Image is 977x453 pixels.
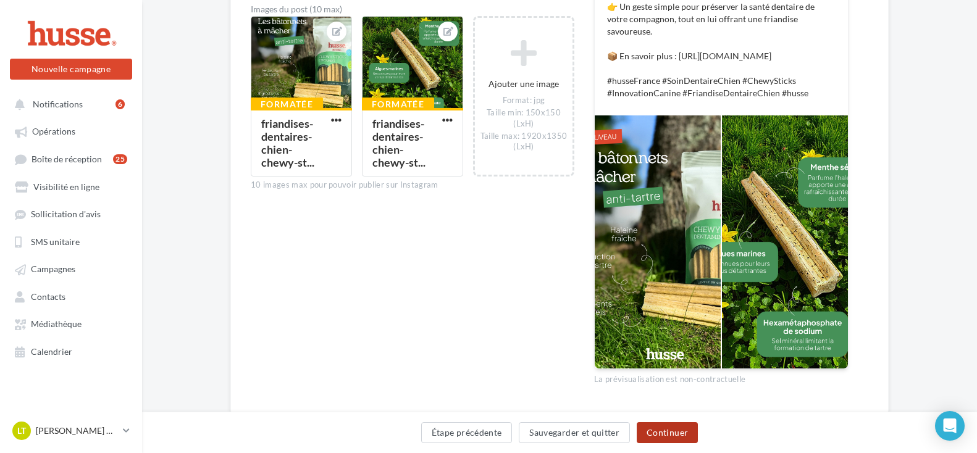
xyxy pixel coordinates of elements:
[637,422,698,443] button: Continuer
[31,291,65,302] span: Contacts
[33,99,83,109] span: Notifications
[421,422,513,443] button: Étape précédente
[7,312,135,335] a: Médiathèque
[33,181,99,192] span: Visibilité en ligne
[251,180,574,191] div: 10 images max pour pouvoir publier sur Instagram
[594,369,849,385] div: La prévisualisation est non-contractuelle
[31,319,82,330] span: Médiathèque
[935,411,965,441] div: Open Intercom Messenger
[31,209,101,220] span: Sollicitation d'avis
[251,5,574,14] div: Images du post (10 max)
[7,175,135,197] a: Visibilité en ligne
[31,236,80,247] span: SMS unitaire
[519,422,630,443] button: Sauvegarder et quitter
[115,99,125,109] div: 6
[7,340,135,362] a: Calendrier
[362,98,434,111] div: Formatée
[7,285,135,307] a: Contacts
[372,117,426,169] div: friandises-dentaires-chien-chewy-st...
[7,257,135,280] a: Campagnes
[31,346,72,357] span: Calendrier
[36,425,118,437] p: [PERSON_NAME] & [PERSON_NAME]
[10,59,132,80] button: Nouvelle campagne
[7,148,135,170] a: Boîte de réception25
[7,230,135,252] a: SMS unitaire
[31,154,102,164] span: Boîte de réception
[251,98,323,111] div: Formatée
[32,127,75,137] span: Opérations
[7,93,130,115] button: Notifications 6
[7,202,135,225] a: Sollicitation d'avis
[7,120,135,142] a: Opérations
[261,117,314,169] div: friandises-dentaires-chien-chewy-st...
[17,425,26,437] span: Lt
[31,264,75,275] span: Campagnes
[113,154,127,164] div: 25
[10,419,132,443] a: Lt [PERSON_NAME] & [PERSON_NAME]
